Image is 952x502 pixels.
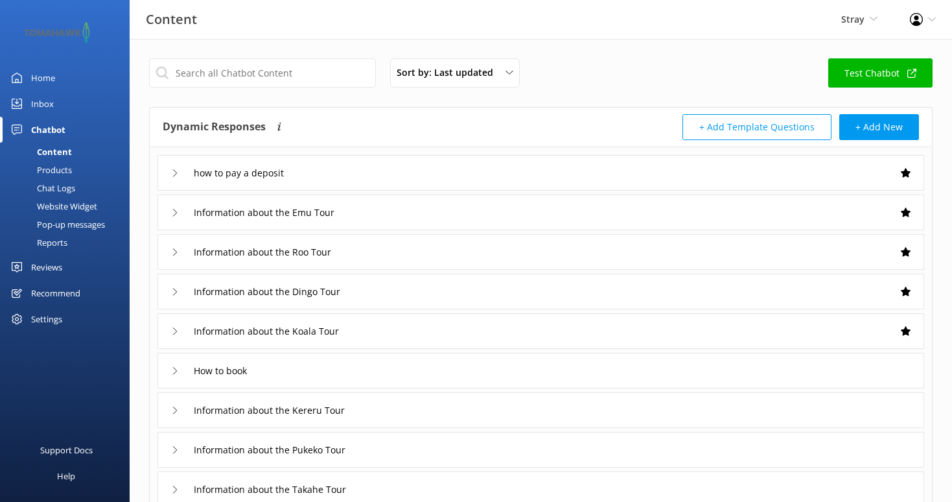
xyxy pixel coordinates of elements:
div: Settings [31,306,62,332]
h4: Dynamic Responses [163,114,266,140]
div: Products [8,161,72,179]
a: Content [8,143,130,161]
div: Chat Logs [8,179,75,197]
a: Test Chatbot [828,58,933,88]
div: Content [8,143,72,161]
div: Reports [8,233,67,252]
button: + Add New [839,114,919,140]
div: Support Docs [40,437,93,463]
span: Stray [841,13,865,25]
a: Website Widget [8,197,130,215]
button: + Add Template Questions [682,114,831,140]
div: Recommend [31,280,80,306]
span: Sort by: Last updated [397,66,501,80]
input: Search all Chatbot Content [149,58,376,88]
a: Chat Logs [8,179,130,197]
div: Inbox [31,91,54,117]
img: 2-1647550015.png [19,22,94,43]
div: Pop-up messages [8,215,105,233]
a: Pop-up messages [8,215,130,233]
div: Website Widget [8,197,97,215]
div: Home [31,65,55,91]
div: Reviews [31,254,62,280]
a: Products [8,161,130,179]
div: Help [57,463,75,489]
h3: Content [146,9,197,30]
div: Chatbot [31,117,65,143]
a: Reports [8,233,130,252]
